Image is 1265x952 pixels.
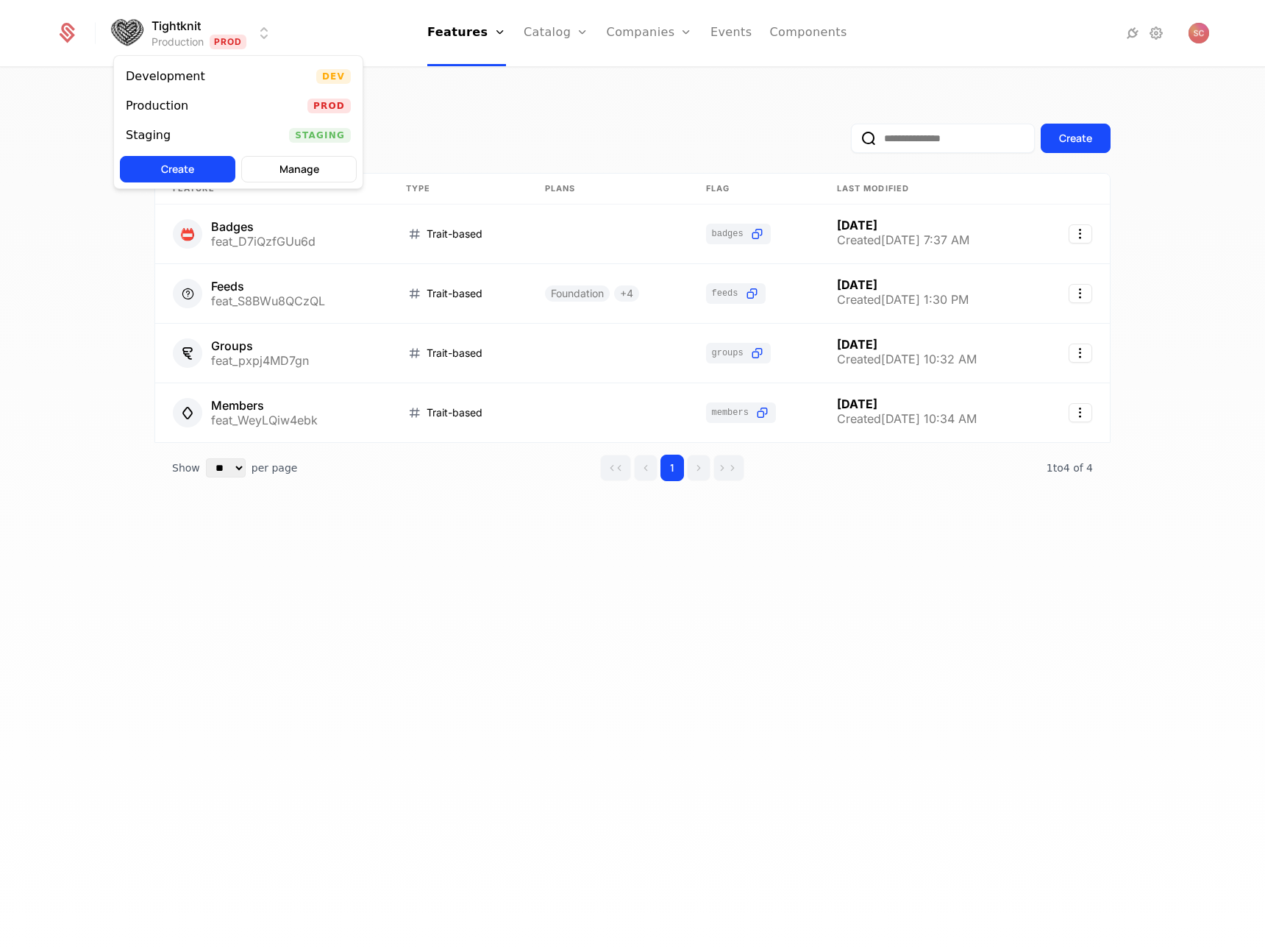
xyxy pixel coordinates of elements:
button: Select action [1069,284,1092,303]
span: Prod [307,99,351,113]
div: Staging [126,129,171,141]
button: Select action [1069,403,1092,422]
button: Manage [241,156,357,182]
button: Select action [1069,344,1092,363]
span: Dev [316,69,351,84]
span: Staging [289,128,351,143]
div: Select environment [113,55,363,189]
button: Select action [1069,224,1092,244]
div: Development [126,71,205,82]
button: Create [120,156,235,182]
div: Production [126,100,188,112]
